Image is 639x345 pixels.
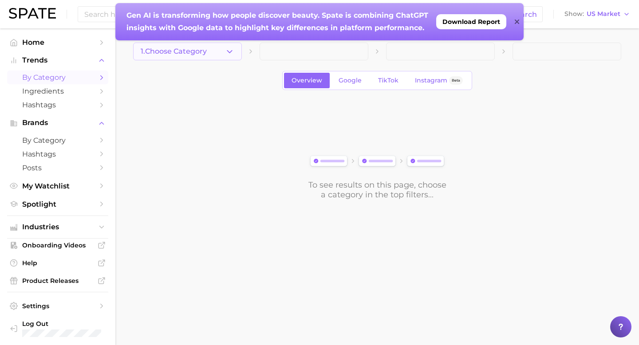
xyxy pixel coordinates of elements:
input: Search here for a brand, industry, or ingredient [83,7,502,22]
span: Industries [22,223,93,231]
a: TikTok [371,73,406,88]
span: by Category [22,73,93,82]
a: Settings [7,299,108,313]
span: Hashtags [22,101,93,109]
a: Overview [284,73,330,88]
span: Trends [22,56,93,64]
img: svg%3e [308,154,447,169]
span: Overview [292,77,322,84]
a: by Category [7,133,108,147]
a: My Watchlist [7,179,108,193]
a: Log out. Currently logged in with e-mail lhighfill@hunterpr.com. [7,317,108,340]
span: Settings [22,302,93,310]
span: Spotlight [22,200,93,208]
span: Home [22,38,93,47]
button: 1.Choose Category [133,43,242,60]
a: by Category [7,71,108,84]
a: Hashtags [7,98,108,112]
span: Hashtags [22,150,93,158]
button: Industries [7,220,108,234]
span: by Category [22,136,93,145]
a: Ingredients [7,84,108,98]
span: Beta [452,77,460,84]
a: Product Releases [7,274,108,287]
span: Show [564,12,584,16]
span: TikTok [378,77,398,84]
a: InstagramBeta [407,73,470,88]
button: Brands [7,116,108,129]
a: Posts [7,161,108,175]
span: Instagram [415,77,447,84]
span: Search [512,10,537,19]
span: US Market [587,12,620,16]
button: Trends [7,54,108,67]
img: SPATE [9,8,56,19]
span: Ingredients [22,87,93,95]
a: Help [7,256,108,270]
a: Spotlight [7,197,108,211]
span: Google [339,77,362,84]
span: Brands [22,119,93,127]
span: 1. Choose Category [141,47,207,55]
span: Product Releases [22,277,93,285]
span: Posts [22,164,93,172]
span: Help [22,259,93,267]
a: Onboarding Videos [7,239,108,252]
span: Onboarding Videos [22,241,93,249]
span: Log Out [22,320,101,328]
div: To see results on this page, choose a category in the top filters... [308,180,447,200]
button: ShowUS Market [562,8,632,20]
a: Home [7,35,108,49]
span: My Watchlist [22,182,93,190]
a: Google [331,73,369,88]
a: Hashtags [7,147,108,161]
